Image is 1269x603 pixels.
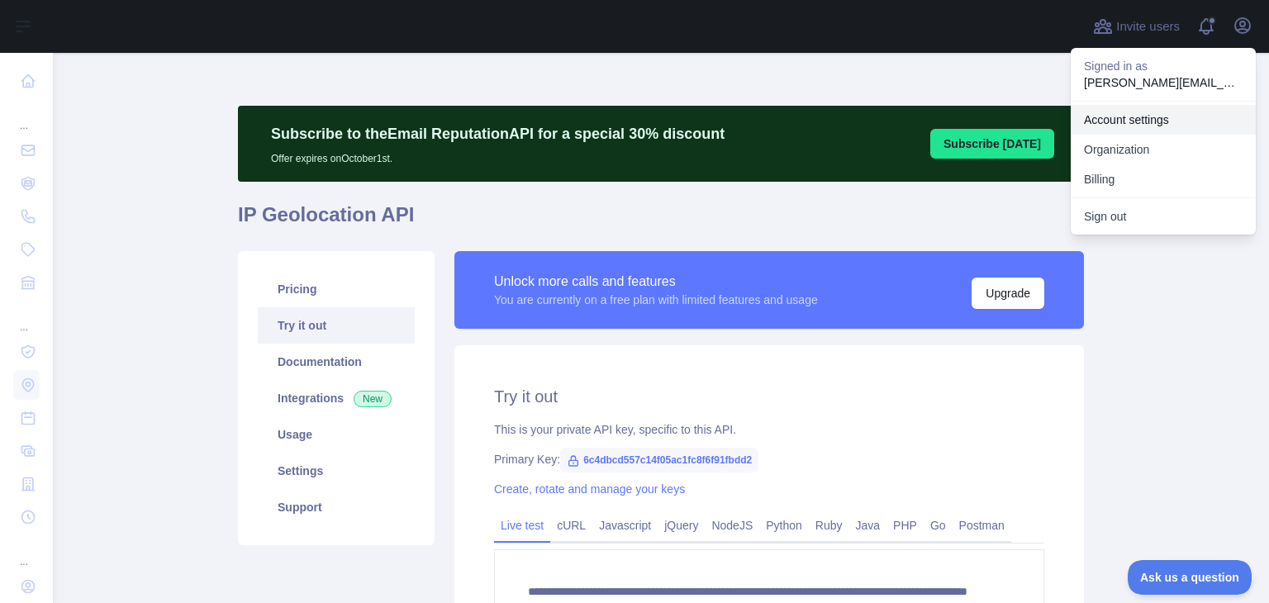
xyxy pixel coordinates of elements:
button: Sign out [1071,202,1256,231]
a: Account settings [1071,105,1256,135]
a: Documentation [258,344,415,380]
div: ... [13,99,40,132]
a: Try it out [258,307,415,344]
a: cURL [550,512,592,539]
p: Subscribe to the Email Reputation API for a special 30 % discount [271,122,725,145]
a: Java [849,512,887,539]
div: Unlock more calls and features [494,272,818,292]
a: Pricing [258,271,415,307]
span: New [354,391,392,407]
h1: IP Geolocation API [238,202,1084,241]
a: NodeJS [705,512,759,539]
a: Integrations New [258,380,415,416]
a: Ruby [809,512,849,539]
a: Postman [953,512,1011,539]
iframe: Toggle Customer Support [1128,560,1252,595]
a: Go [924,512,953,539]
h2: Try it out [494,385,1044,408]
div: This is your private API key, specific to this API. [494,421,1044,438]
button: Upgrade [972,278,1044,309]
a: Support [258,489,415,525]
button: Billing [1071,164,1256,194]
a: Create, rotate and manage your keys [494,482,685,496]
a: Usage [258,416,415,453]
span: Invite users [1116,17,1180,36]
div: Primary Key: [494,451,1044,468]
a: Python [759,512,809,539]
a: Organization [1071,135,1256,164]
button: Subscribe [DATE] [930,129,1054,159]
div: ... [13,535,40,568]
p: Signed in as [1084,58,1243,74]
a: PHP [886,512,924,539]
div: You are currently on a free plan with limited features and usage [494,292,818,308]
p: [PERSON_NAME][EMAIL_ADDRESS][DOMAIN_NAME] [1084,74,1243,91]
a: jQuery [658,512,705,539]
p: Offer expires on October 1st. [271,145,725,165]
button: Invite users [1090,13,1183,40]
span: 6c4dbcd557c14f05ac1fc8f6f91fbdd2 [560,448,758,472]
a: Live test [494,512,550,539]
a: Javascript [592,512,658,539]
a: Settings [258,453,415,489]
div: ... [13,301,40,334]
